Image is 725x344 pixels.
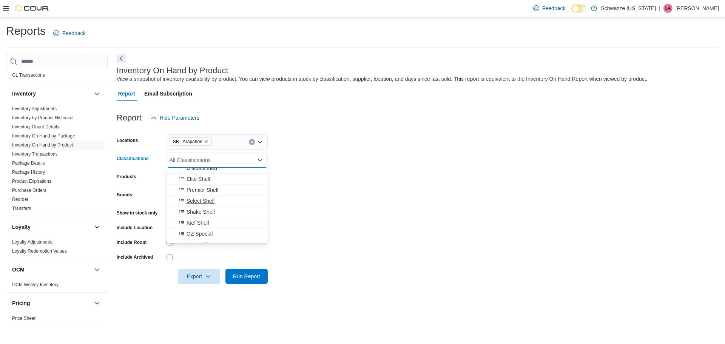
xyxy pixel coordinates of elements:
[12,124,59,130] span: Inventory Count Details
[12,197,28,202] a: Reorder
[225,269,268,284] button: Run Report
[187,219,209,227] span: Kief Shelf
[182,269,216,284] span: Export
[6,23,46,39] h1: Reports
[117,156,149,162] label: Classifications
[6,104,108,216] div: Inventory
[12,90,91,97] button: Inventory
[93,299,102,308] button: Pricing
[117,210,158,216] label: Show in stock only
[117,54,126,63] button: Next
[93,222,102,231] button: Loyalty
[571,5,587,12] input: Dark Mode
[659,4,660,13] p: |
[167,185,268,196] button: Premier Shelf
[12,239,52,245] a: Loyalty Adjustments
[12,223,31,231] h3: Loyalty
[12,170,45,175] a: Package History
[167,239,268,250] button: HTCC Flower
[117,75,648,83] div: View a snapshot of inventory availability by product. You can view products in stock by classific...
[12,299,91,307] button: Pricing
[144,86,192,101] span: Email Subscription
[12,205,31,211] span: Transfers
[187,175,210,183] span: Elite Shelf
[12,223,91,231] button: Loyalty
[12,282,59,287] a: OCM Weekly Inventory
[233,273,260,280] span: Run Report
[187,208,215,216] span: Shake Shelf
[12,316,35,321] a: Price Sheet
[12,282,59,288] span: OCM Weekly Inventory
[117,66,228,75] h3: Inventory On Hand by Product
[117,113,142,122] h3: Report
[6,238,108,259] div: Loyalty
[601,4,656,13] p: Schwazze [US_STATE]
[117,254,153,260] label: Include Archived
[167,196,268,207] button: Select Shelf
[12,133,75,139] span: Inventory On Hand by Package
[257,157,263,163] button: Close list of options
[117,137,138,143] label: Locations
[12,206,31,211] a: Transfers
[167,228,268,239] button: OZ Special
[12,115,74,120] a: Inventory by Product Historical
[12,124,59,130] a: Inventory Count Details
[249,139,255,145] button: Clear input
[50,26,88,41] a: Feedback
[12,196,28,202] span: Reorder
[663,4,673,13] div: Libby Aragon
[12,188,46,193] a: Purchase Orders
[12,73,45,78] a: GL Transactions
[148,110,202,125] button: Hide Parameters
[117,225,153,231] label: Include Location
[15,5,49,12] img: Cova
[170,137,212,146] span: SB - Arapahoe
[117,239,147,245] label: Include Room
[6,62,108,83] div: Finance
[117,174,136,180] label: Products
[676,4,719,13] p: [PERSON_NAME]
[167,207,268,218] button: Shake Shelf
[160,114,199,122] span: Hide Parameters
[118,86,135,101] span: Report
[12,115,74,121] span: Inventory by Product Historical
[12,266,25,273] h3: OCM
[665,4,671,13] span: LA
[12,187,46,193] span: Purchase Orders
[187,164,217,172] span: Discontinued
[12,142,73,148] a: Inventory On Hand by Product
[12,248,67,254] a: Loyalty Redemption Values
[204,139,208,144] button: Remove SB - Arapahoe from selection in this group
[12,266,91,273] button: OCM
[6,280,108,292] div: OCM
[173,138,202,145] span: SB - Arapahoe
[12,299,30,307] h3: Pricing
[167,174,268,185] button: Elite Shelf
[187,197,215,205] span: Select Shelf
[530,1,568,16] a: Feedback
[117,192,132,198] label: Brands
[257,139,263,145] button: Open list of options
[167,218,268,228] button: Kief Shelf
[12,106,57,111] a: Inventory Adjustments
[12,133,75,139] a: Inventory On Hand by Package
[62,29,85,37] span: Feedback
[12,90,36,97] h3: Inventory
[187,186,219,194] span: Premier Shelf
[167,163,268,174] button: Discontinued
[12,151,58,157] a: Inventory Transactions
[12,179,51,184] a: Product Expirations
[178,269,220,284] button: Export
[187,230,213,238] span: OZ Special
[542,5,565,12] span: Feedback
[93,89,102,98] button: Inventory
[12,160,45,166] a: Package Details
